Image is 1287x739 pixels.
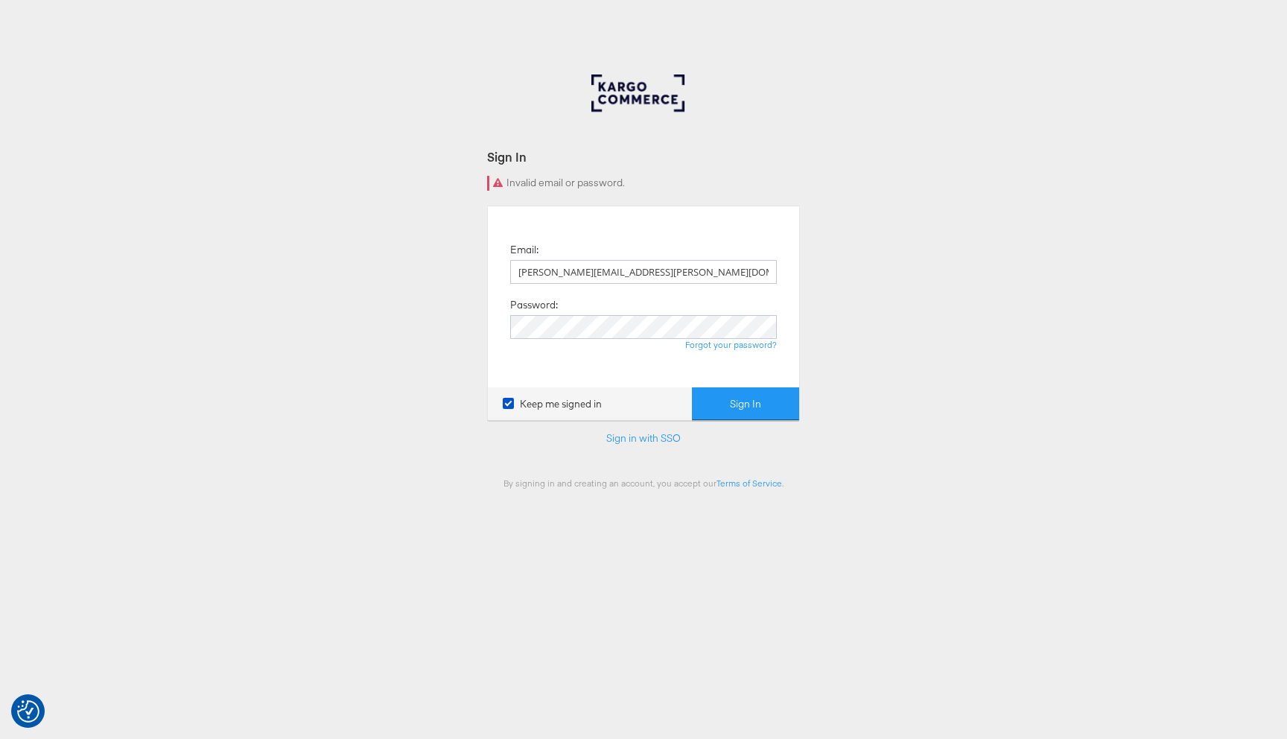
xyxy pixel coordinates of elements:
[716,478,782,489] a: Terms of Service
[510,260,777,284] input: Email
[487,176,800,191] div: Invalid email or password.
[487,148,800,165] div: Sign In
[17,700,39,723] button: Consent Preferences
[606,431,681,445] a: Sign in with SSO
[510,298,558,312] label: Password:
[510,243,538,257] label: Email:
[685,339,777,350] a: Forgot your password?
[487,478,800,489] div: By signing in and creating an account, you accept our .
[17,700,39,723] img: Revisit consent button
[503,397,602,411] label: Keep me signed in
[692,387,799,421] button: Sign In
